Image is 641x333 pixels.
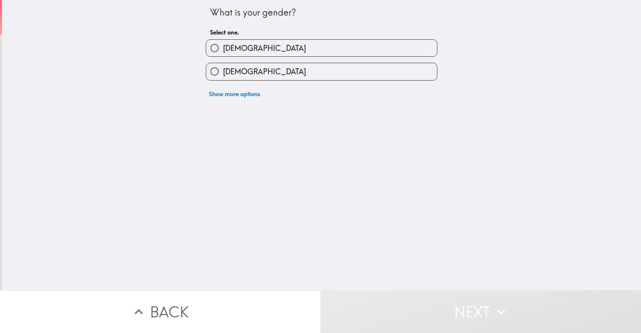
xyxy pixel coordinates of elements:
[223,66,306,77] span: [DEMOGRAPHIC_DATA]
[206,63,437,80] button: [DEMOGRAPHIC_DATA]
[206,86,263,101] button: Show more options
[223,43,306,53] span: [DEMOGRAPHIC_DATA]
[210,28,433,36] h6: Select one.
[320,290,641,333] button: Next
[206,40,437,56] button: [DEMOGRAPHIC_DATA]
[210,6,433,19] div: What is your gender?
